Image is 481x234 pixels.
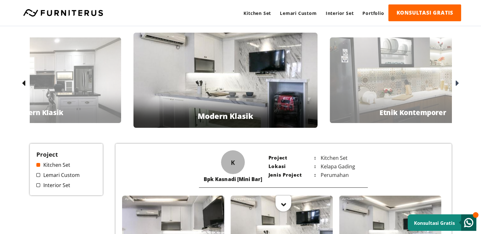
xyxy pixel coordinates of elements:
p: Kitchen Set [316,154,363,161]
a: Kitchen Set [239,4,275,22]
a: KONSULTASI GRATIS [388,4,461,21]
p: Kelapa Gading [316,163,363,170]
p: Modern Klasik [13,107,63,117]
p: Lokasi [268,163,316,170]
a: Konsultasi Gratis [408,214,476,231]
a: Interior Set [321,4,358,22]
a: Kitchen Set [36,161,96,168]
a: Interior Set [36,182,96,189]
p: Etnik Kontemporer [379,107,446,117]
p: Project [268,154,316,161]
h3: Project [36,150,96,158]
div: Bpk Kasnadi [Mini Bar] [204,176,262,183]
p: Perumahan [316,172,363,179]
p: Jenis Project [268,172,316,179]
small: Konsultasi Gratis [414,220,455,226]
p: Modern Klasik [198,111,253,121]
span: K [231,158,235,166]
a: Lemari Custom [36,172,96,179]
a: Portfolio [358,4,388,22]
a: Lemari Custom [275,4,321,22]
